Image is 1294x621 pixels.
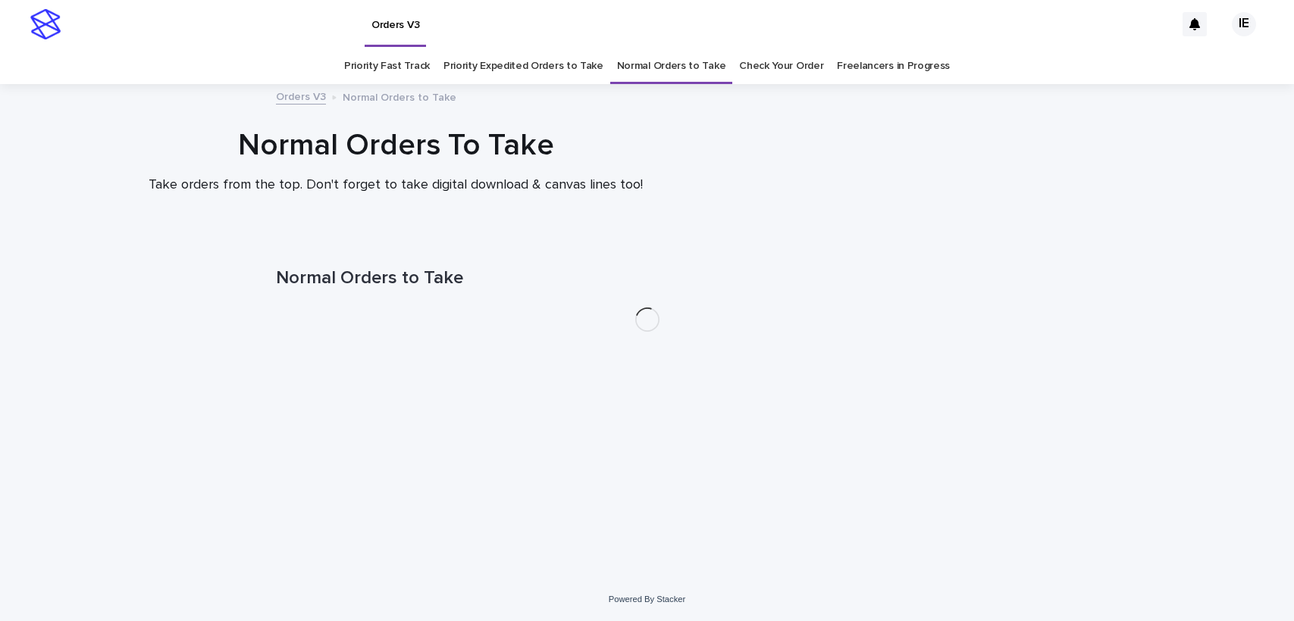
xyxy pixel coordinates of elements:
img: stacker-logo-s-only.png [30,9,61,39]
a: Powered By Stacker [609,594,685,604]
a: Orders V3 [276,87,326,105]
div: IE [1232,12,1256,36]
a: Check Your Order [739,48,823,84]
h1: Normal Orders to Take [276,267,1019,289]
p: Take orders from the top. Don't forget to take digital download & canvas lines too! [92,177,699,194]
p: Normal Orders to Take [343,88,456,105]
a: Priority Fast Track [344,48,430,84]
a: Normal Orders to Take [617,48,726,84]
a: Priority Expedited Orders to Take [443,48,603,84]
a: Freelancers in Progress [837,48,950,84]
h1: Normal Orders To Take [24,127,767,164]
